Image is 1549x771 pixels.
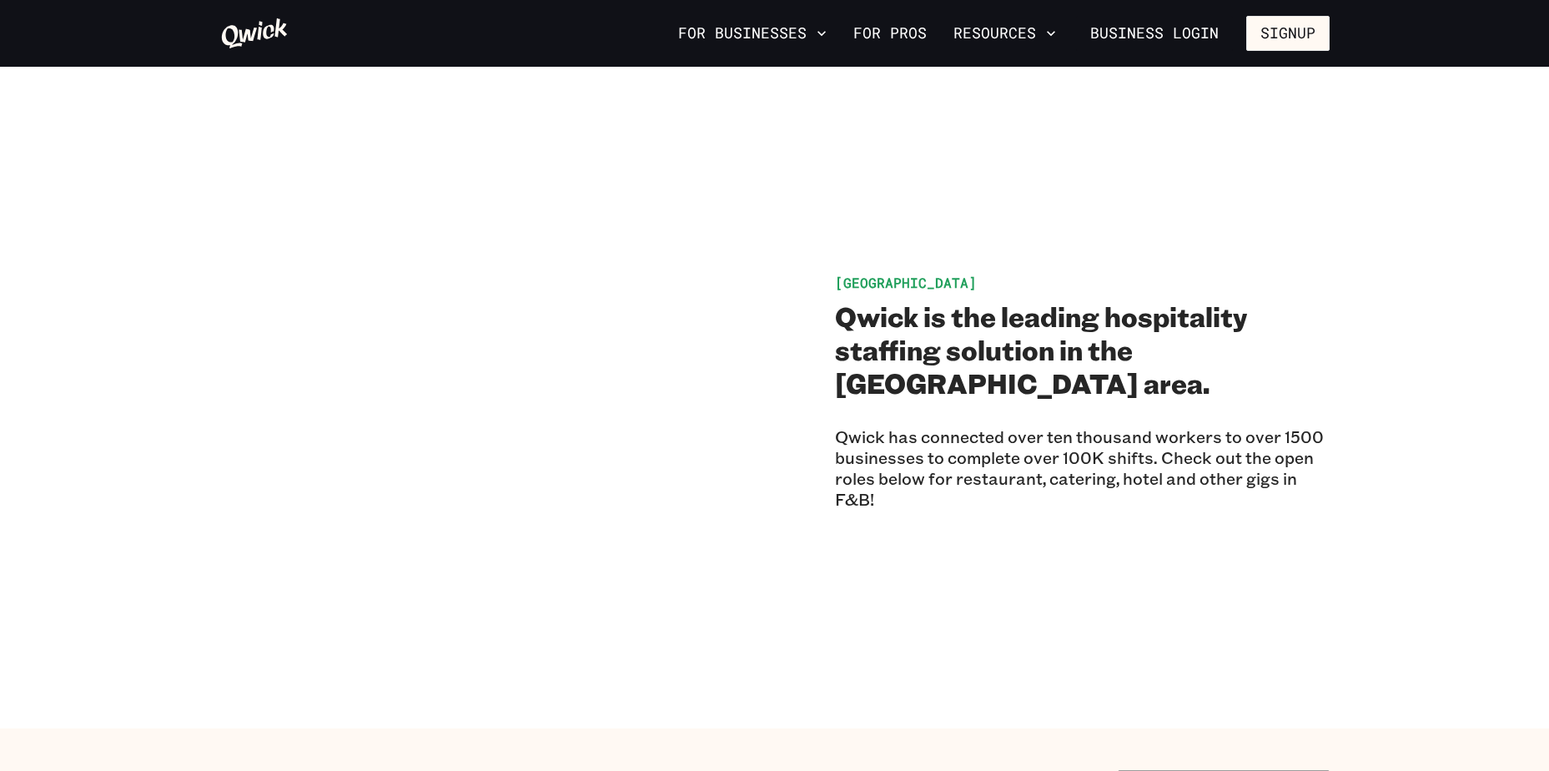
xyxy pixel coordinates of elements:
[947,19,1063,48] button: Resources
[835,426,1330,510] p: Qwick has connected over ten thousand workers to over 1500 businesses to complete over 100K shift...
[847,19,933,48] a: For Pros
[835,274,977,291] span: [GEOGRAPHIC_DATA]
[1246,16,1330,51] button: Signup
[220,150,715,645] img: A collection of images of people working gigs.
[835,300,1330,400] h2: Qwick is the leading hospitality staffing solution in the [GEOGRAPHIC_DATA] area.
[671,19,833,48] button: For Businesses
[1076,16,1233,51] a: Business Login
